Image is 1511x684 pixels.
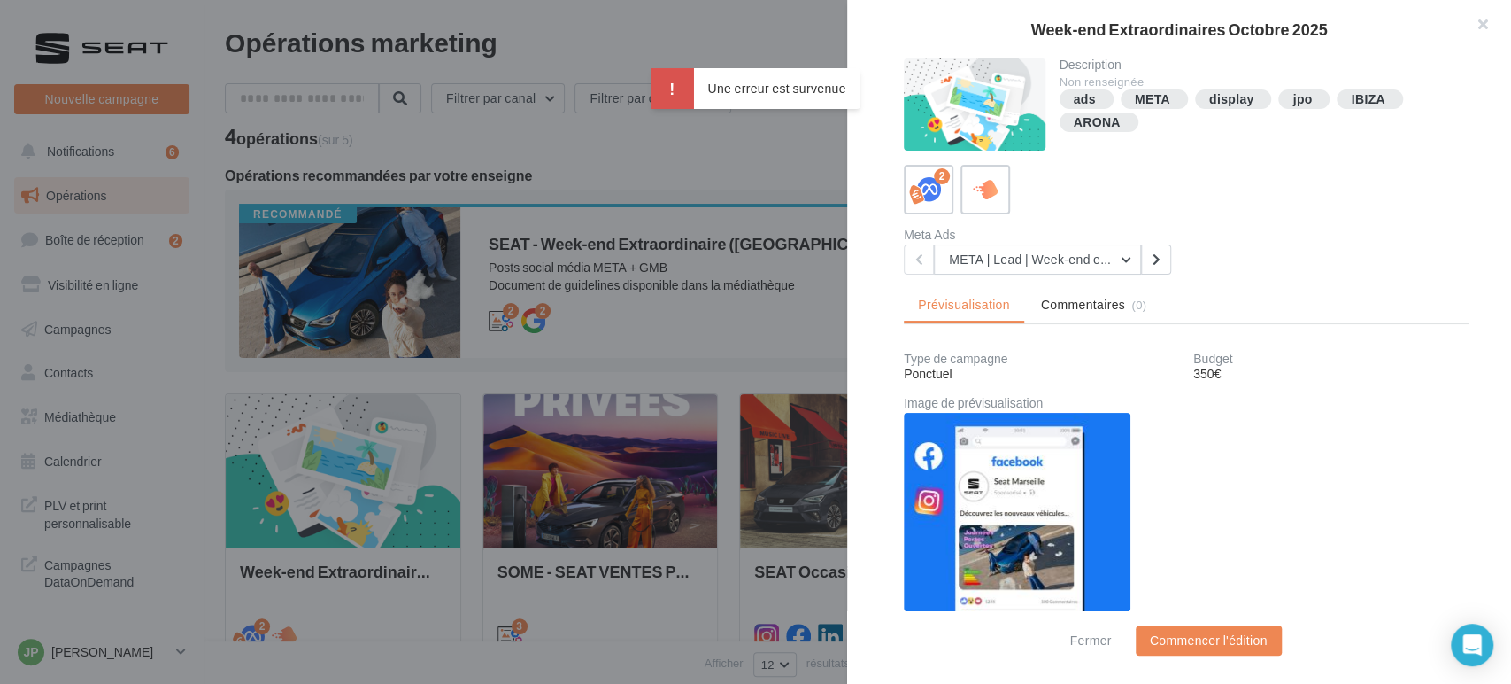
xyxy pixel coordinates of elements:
[1193,353,1469,365] div: Budget
[904,229,1179,241] div: Meta Ads
[1193,365,1469,383] div: 350€
[904,413,1130,611] img: 9f62aebfd21fa4f93db7bbc86508fce5.jpg
[651,68,860,109] div: Une erreur est survenue
[1135,93,1170,106] div: META
[1131,298,1146,312] span: (0)
[1209,93,1254,106] div: display
[875,21,1483,37] div: Week-end Extraordinaires Octobre 2025
[934,245,1141,275] button: META | Lead | Week-end extraordinaires Octobre 2025
[904,397,1469,409] div: Image de prévisualisation
[1060,74,1455,90] div: Non renseignée
[1136,626,1282,656] button: Commencer l'édition
[1451,624,1493,666] div: Open Intercom Messenger
[1041,296,1125,314] span: Commentaires
[934,168,950,184] div: 2
[1351,93,1384,106] div: IBIZA
[1292,93,1312,106] div: jpo
[904,365,1179,383] div: Ponctuel
[1060,58,1455,71] div: Description
[1074,116,1121,129] div: ARONA
[1062,630,1118,651] button: Fermer
[904,353,1179,365] div: Type de campagne
[1074,93,1096,106] div: ads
